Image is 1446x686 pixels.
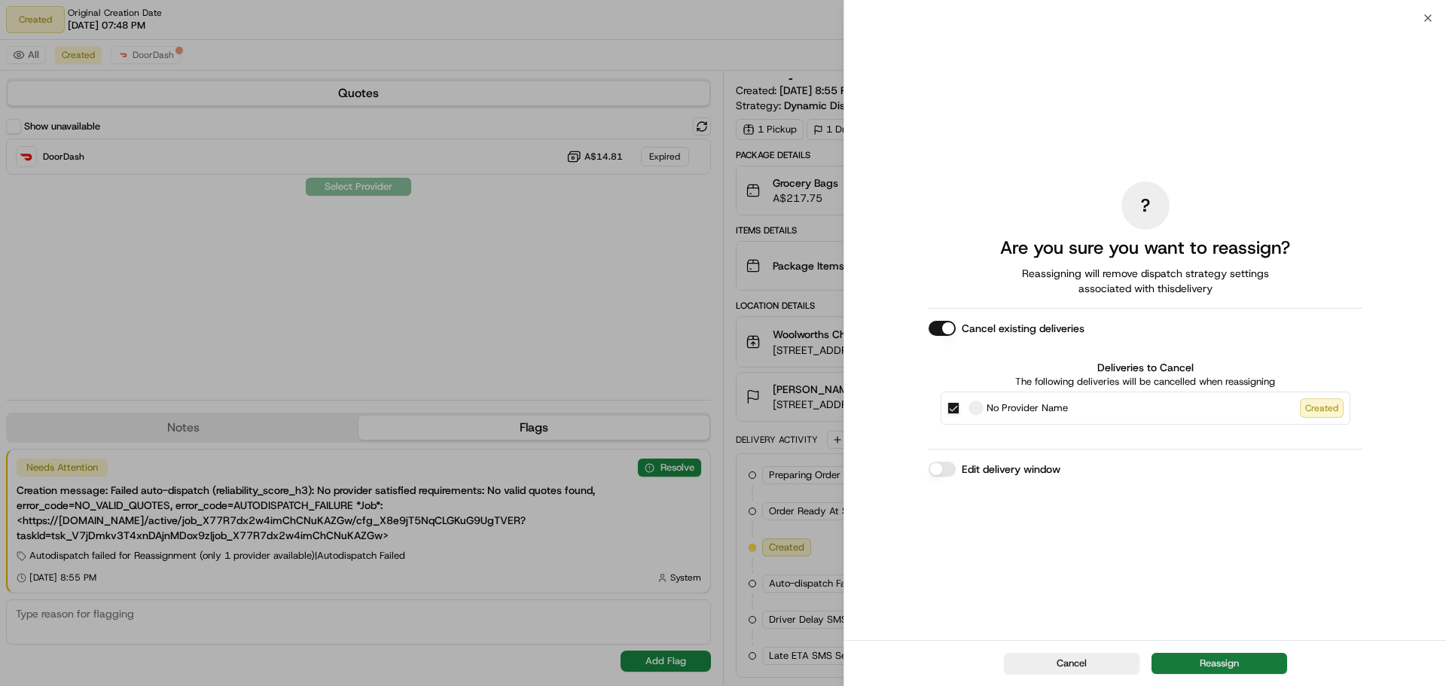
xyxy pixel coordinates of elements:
[1004,653,1139,674] button: Cancel
[962,321,1084,336] label: Cancel existing deliveries
[987,401,1068,416] span: No Provider Name
[1152,653,1287,674] button: Reassign
[941,360,1350,375] label: Deliveries to Cancel
[962,462,1060,477] label: Edit delivery window
[941,375,1350,389] p: The following deliveries will be cancelled when reassigning
[1121,181,1170,230] div: ?
[1001,266,1290,296] span: Reassigning will remove dispatch strategy settings associated with this delivery
[1000,236,1290,260] h2: Are you sure you want to reassign?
